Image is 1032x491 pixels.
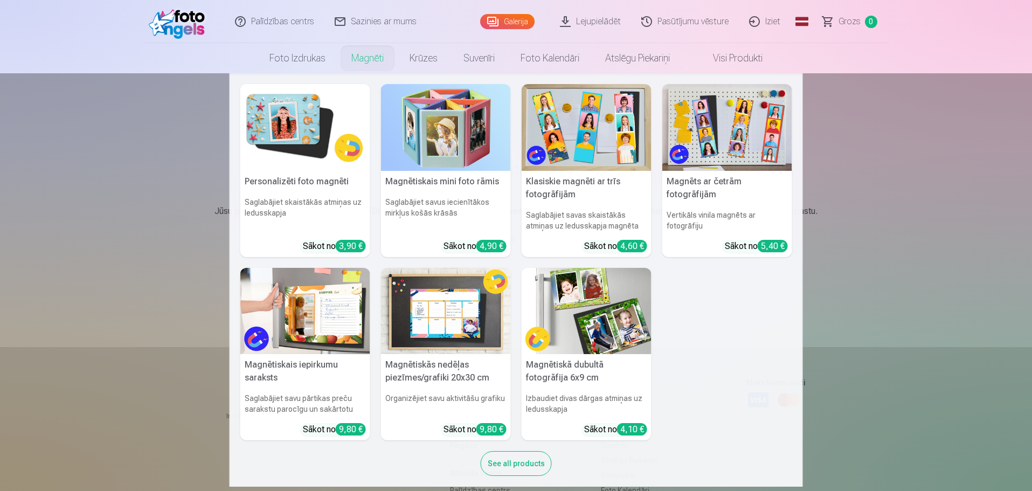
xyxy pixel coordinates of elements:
[480,14,535,29] a: Galerija
[662,171,792,205] h5: Magnēts ar četrām fotogrāfijām
[240,268,370,355] img: Magnētiskais iepirkumu saraksts
[336,423,366,435] div: 9,80 €
[240,268,370,441] a: Magnētiskais iepirkumu sarakstsMagnētiskais iepirkumu sarakstsSaglabājiet savu pārtikas preču sar...
[839,15,861,28] span: Grozs
[662,84,792,257] a: Magnēts ar četrām fotogrāfijāmMagnēts ar četrām fotogrāfijāmVertikāls vinila magnēts ar fotogrāfi...
[617,423,647,435] div: 4,10 €
[381,171,511,192] h5: Magnētiskais mini foto rāmis
[303,240,366,253] div: Sākot no
[381,192,511,236] h6: Saglabājiet savus iecienītākos mirkļus košās krāsās
[451,43,508,73] a: Suvenīri
[592,43,683,73] a: Atslēgu piekariņi
[338,43,397,73] a: Magnēti
[240,192,370,236] h6: Saglabājiet skaistākās atmiņas uz ledusskapja
[725,240,788,253] div: Sākot no
[522,205,652,236] h6: Saglabājiet savas skaistākās atmiņas uz ledusskapja magnēta
[865,16,877,28] span: 0
[381,389,511,419] h6: Organizējiet savu aktivitāšu grafiku
[381,268,511,441] a: Magnētiskās nedēļas piezīmes/grafiki 20x30 cmMagnētiskās nedēļas piezīmes/grafiki 20x30 cmOrganiz...
[584,423,647,436] div: Sākot no
[522,84,652,171] img: Klasiskie magnēti ar trīs fotogrāfijām
[584,240,647,253] div: Sākot no
[381,84,511,171] img: Magnētiskais mini foto rāmis
[303,423,366,436] div: Sākot no
[240,389,370,419] h6: Saglabājiet savu pārtikas preču sarakstu parocīgu un sakārtotu
[522,84,652,257] a: Klasiskie magnēti ar trīs fotogrāfijāmKlasiskie magnēti ar trīs fotogrāfijāmSaglabājiet savas ska...
[522,171,652,205] h5: Klasiskie magnēti ar trīs fotogrāfijām
[476,240,507,252] div: 4,90 €
[662,205,792,236] h6: Vertikāls vinila magnēts ar fotogrāfiju
[397,43,451,73] a: Krūzes
[240,354,370,389] h5: Magnētiskais iepirkumu saraksts
[240,171,370,192] h5: Personalizēti foto magnēti
[617,240,647,252] div: 4,60 €
[444,240,507,253] div: Sākot no
[481,451,552,476] div: See all products
[481,457,552,468] a: See all products
[476,423,507,435] div: 9,80 €
[758,240,788,252] div: 5,40 €
[522,354,652,389] h5: Magnētiskā dubultā fotogrāfija 6x9 cm
[444,423,507,436] div: Sākot no
[381,354,511,389] h5: Magnētiskās nedēļas piezīmes/grafiki 20x30 cm
[336,240,366,252] div: 3,90 €
[381,84,511,257] a: Magnētiskais mini foto rāmisMagnētiskais mini foto rāmisSaglabājiet savus iecienītākos mirkļus ko...
[240,84,370,171] img: Personalizēti foto magnēti
[240,84,370,257] a: Personalizēti foto magnētiPersonalizēti foto magnētiSaglabājiet skaistākās atmiņas uz ledusskapja...
[508,43,592,73] a: Foto kalendāri
[662,84,792,171] img: Magnēts ar četrām fotogrāfijām
[522,268,652,355] img: Magnētiskā dubultā fotogrāfija 6x9 cm
[683,43,775,73] a: Visi produkti
[522,268,652,441] a: Magnētiskā dubultā fotogrāfija 6x9 cmMagnētiskā dubultā fotogrāfija 6x9 cmIzbaudiet divas dārgas ...
[149,4,211,39] img: /fa1
[381,268,511,355] img: Magnētiskās nedēļas piezīmes/grafiki 20x30 cm
[257,43,338,73] a: Foto izdrukas
[522,389,652,419] h6: Izbaudiet divas dārgas atmiņas uz ledusskapja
